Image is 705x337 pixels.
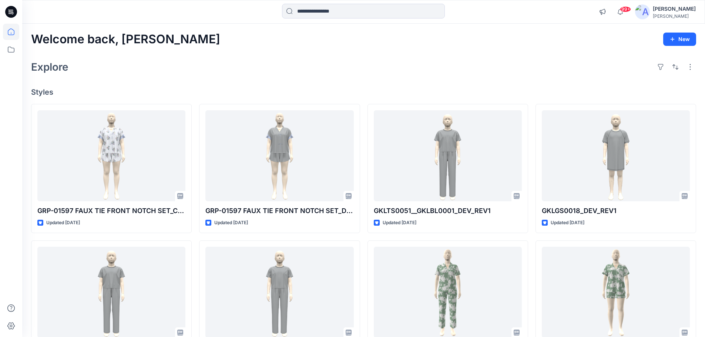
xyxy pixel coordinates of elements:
[551,219,584,227] p: Updated [DATE]
[205,206,353,216] p: GRP-01597 FAUX TIE FRONT NOTCH SET_DEV_REV5
[205,110,353,202] a: GRP-01597 FAUX TIE FRONT NOTCH SET_DEV_REV5
[31,61,68,73] h2: Explore
[214,219,248,227] p: Updated [DATE]
[374,110,522,202] a: GKLTS0051__GKLBL0001_DEV_REV1
[620,6,631,12] span: 99+
[46,219,80,227] p: Updated [DATE]
[653,13,696,19] div: [PERSON_NAME]
[383,219,416,227] p: Updated [DATE]
[31,88,696,97] h4: Styles
[374,206,522,216] p: GKLTS0051__GKLBL0001_DEV_REV1
[31,33,220,46] h2: Welcome back, [PERSON_NAME]
[542,110,690,202] a: GKLGS0018_DEV_REV1
[663,33,696,46] button: New
[37,110,185,202] a: GRP-01597 FAUX TIE FRONT NOTCH SET_COLORWAY_REV5
[542,206,690,216] p: GKLGS0018_DEV_REV1
[635,4,650,19] img: avatar
[653,4,696,13] div: [PERSON_NAME]
[37,206,185,216] p: GRP-01597 FAUX TIE FRONT NOTCH SET_COLORWAY_REV5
